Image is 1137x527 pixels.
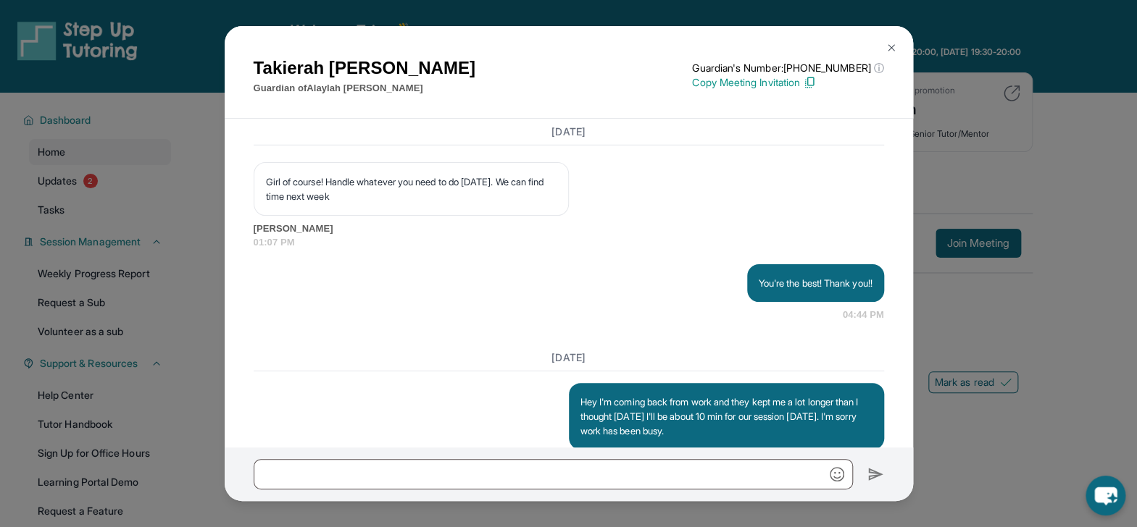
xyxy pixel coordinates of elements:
[692,61,883,75] p: Guardian's Number: [PHONE_NUMBER]
[254,235,884,250] span: 01:07 PM
[254,125,884,139] h3: [DATE]
[254,350,884,365] h3: [DATE]
[692,75,883,90] p: Copy Meeting Invitation
[867,465,884,483] img: Send icon
[843,308,884,322] span: 04:44 PM
[830,467,844,481] img: Emoji
[873,61,883,75] span: ⓘ
[803,76,816,89] img: Copy Icon
[254,222,884,236] span: [PERSON_NAME]
[886,42,897,54] img: Close Icon
[254,55,476,81] h1: Takierah [PERSON_NAME]
[1086,476,1125,515] button: chat-button
[759,276,872,290] p: You're the best! Thank you!!
[254,81,476,96] p: Guardian of Alaylah [PERSON_NAME]
[580,395,872,438] p: Hey I'm coming back from work and they kept me a lot longer than I thought [DATE] I'll be about 1...
[266,174,557,203] p: Girl of course! Handle whatever you need to do [DATE]. We can find time next week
